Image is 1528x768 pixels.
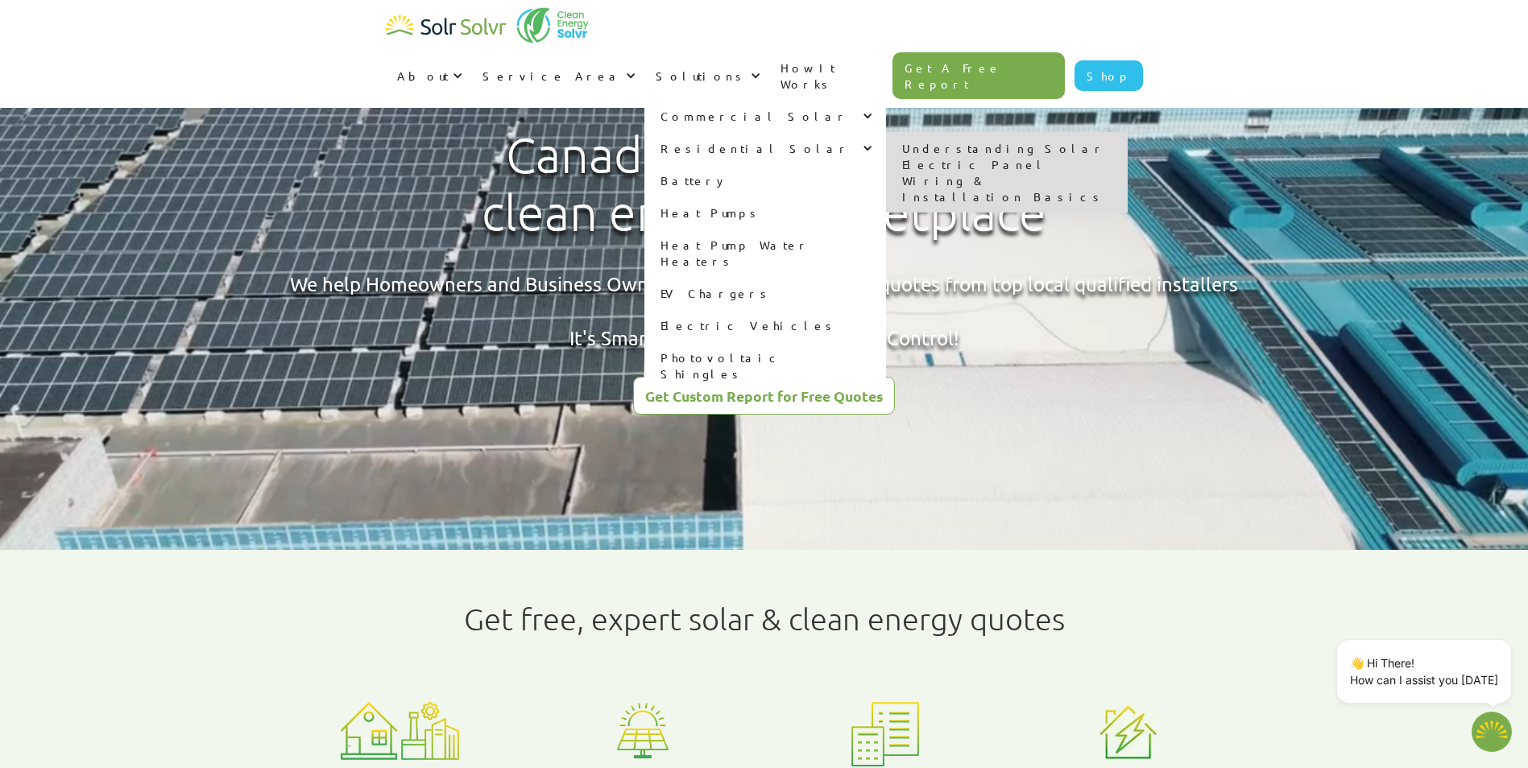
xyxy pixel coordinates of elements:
[464,601,1065,637] h1: Get free, expert solar & clean energy quotes
[644,229,886,277] a: Heat Pump Water Heaters
[656,68,747,84] div: Solutions
[471,52,644,100] div: Service Area
[644,100,886,132] div: Commercial Solar
[644,341,886,390] a: Photovoltaic Shingles
[386,52,471,100] div: About
[886,132,1128,213] a: Understanding Solar Electric Panel Wiring & Installation Basics
[482,68,622,84] div: Service Area
[1472,712,1512,752] button: Open chatbot widget
[645,389,883,403] div: Get Custom Report for Free Quotes
[644,309,886,341] a: Electric Vehicles
[644,52,769,100] div: Solutions
[468,126,1060,242] h1: Canada's leading online clean energy marketplace
[1350,654,1498,688] p: 👋 Hi There! How can I assist you [DATE]
[644,132,886,164] div: Residential Solar
[290,270,1238,352] div: We help Homeowners and Business Owners get assessed and best quotes from top local qualified inst...
[644,164,886,196] a: Battery
[1472,712,1512,752] img: 1702586718.png
[886,132,1128,213] nav: Residential Solar
[892,52,1065,99] a: Get A Free Report
[644,100,886,390] nav: Solutions
[660,140,851,156] div: Residential Solar
[1075,60,1143,91] a: Shop
[633,377,895,415] a: Get Custom Report for Free Quotes
[397,68,449,84] div: About
[769,43,893,108] a: How It Works
[644,277,886,309] a: EV Chargers
[660,108,849,124] div: Commercial Solar
[644,196,886,229] a: Heat Pumps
